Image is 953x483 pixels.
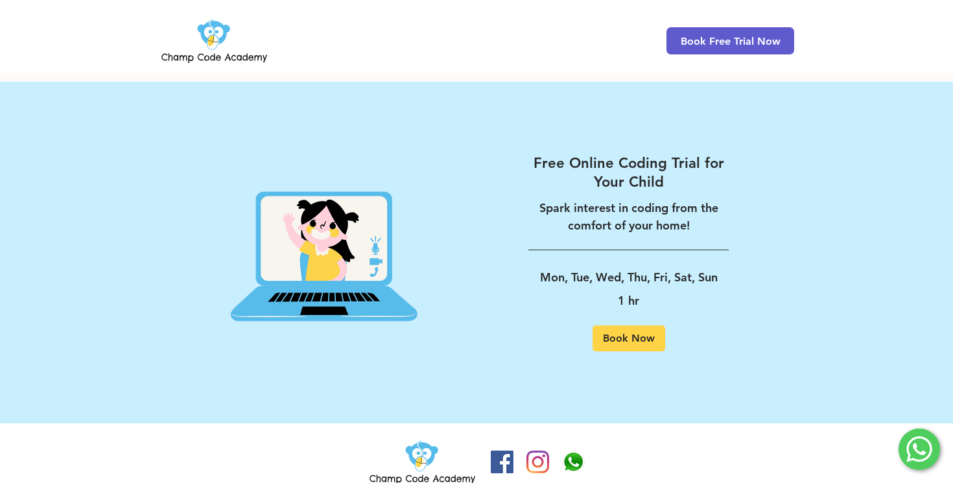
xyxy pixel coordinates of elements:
[526,451,549,473] img: Instagram
[603,333,655,344] span: Book Now
[528,154,729,192] a: Free Online Coding Trial for Your Child
[159,16,270,66] img: Champ Code Academy Logo PNG.png
[528,199,729,234] p: Spark interest in coding from the comfort of your home!
[666,27,794,54] a: Book Free Trial Now
[681,35,781,47] span: Book Free Trial Now
[491,451,513,473] img: Facebook
[491,451,585,473] ul: Social Bar
[528,289,729,312] p: 1 hr
[562,451,585,473] img: Champ Code Academy WhatsApp
[593,325,665,351] a: Book Now
[528,266,729,289] p: Mon, Tue, Wed, Thu, Fri, Sat, Sun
